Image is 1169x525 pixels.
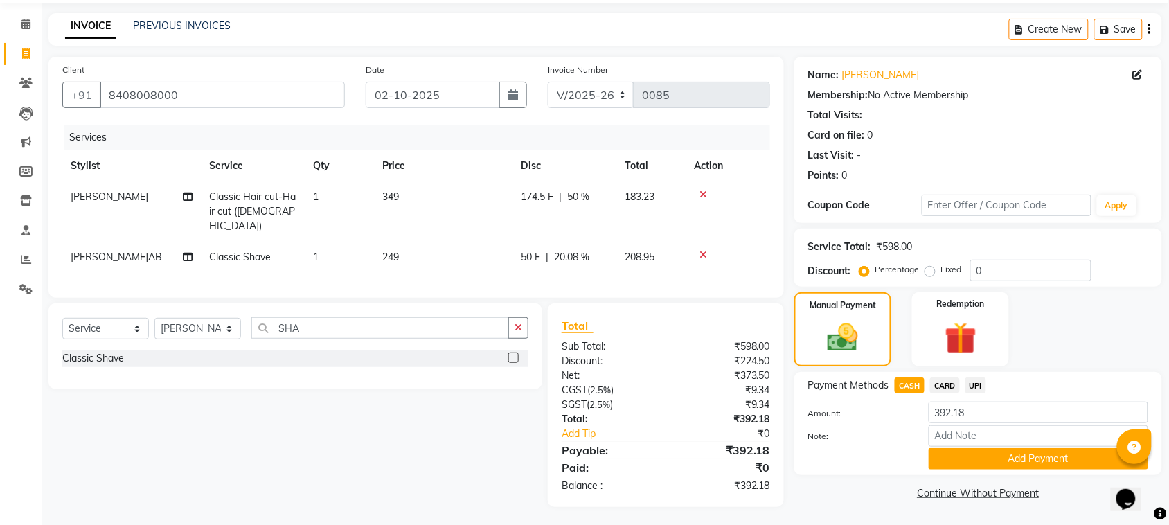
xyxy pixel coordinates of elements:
span: Classic Hair cut-Hair cut ([DEMOGRAPHIC_DATA]) [209,190,296,232]
span: 20.08 % [554,250,589,265]
span: 1 [313,190,319,203]
div: Balance : [551,479,666,493]
div: Name: [808,68,839,82]
span: 183.23 [625,190,654,203]
input: Add Note [929,425,1148,447]
span: 2.5% [590,384,611,395]
span: Total [562,319,594,333]
div: Discount: [551,354,666,368]
div: ₹392.18 [666,442,780,459]
div: 0 [868,128,873,143]
span: Payment Methods [808,378,889,393]
label: Amount: [798,407,918,420]
th: Total [616,150,686,181]
div: Paid: [551,459,666,476]
img: _cash.svg [818,320,868,355]
div: Coupon Code [808,198,922,213]
div: Discount: [808,264,851,278]
div: Services [64,125,780,150]
div: ₹0 [666,459,780,476]
div: Sub Total: [551,339,666,354]
span: CASH [895,377,925,393]
label: Manual Payment [810,299,876,312]
div: ₹9.34 [666,383,780,398]
span: | [559,190,562,204]
th: Disc [512,150,616,181]
div: Payable: [551,442,666,459]
label: Client [62,64,84,76]
span: 1 [313,251,319,263]
a: Continue Without Payment [797,486,1159,501]
iframe: chat widget [1111,470,1155,511]
th: Qty [305,150,374,181]
span: 349 [382,190,399,203]
span: 249 [382,251,399,263]
div: ₹373.50 [666,368,780,383]
span: [PERSON_NAME] [71,190,148,203]
button: Apply [1097,195,1136,216]
span: Classic Shave [209,251,271,263]
label: Invoice Number [548,64,608,76]
div: Last Visit: [808,148,855,163]
img: _gift.svg [935,319,987,358]
label: Redemption [937,298,985,310]
div: Membership: [808,88,868,103]
div: Points: [808,168,839,183]
div: Net: [551,368,666,383]
th: Service [201,150,305,181]
div: ₹598.00 [877,240,913,254]
a: PREVIOUS INVOICES [133,19,231,32]
span: 50 % [567,190,589,204]
a: Add Tip [551,427,685,441]
div: ( ) [551,383,666,398]
span: 174.5 F [521,190,553,204]
input: Amount [929,402,1148,423]
label: Fixed [941,263,962,276]
button: Save [1094,19,1143,40]
div: ₹392.18 [666,479,780,493]
div: Classic Shave [62,351,124,366]
span: 208.95 [625,251,654,263]
div: Card on file: [808,128,865,143]
button: +91 [62,82,101,108]
button: Create New [1009,19,1089,40]
th: Action [686,150,770,181]
div: No Active Membership [808,88,1148,103]
a: INVOICE [65,14,116,39]
span: 50 F [521,250,540,265]
label: Date [366,64,384,76]
span: [PERSON_NAME]AB [71,251,162,263]
input: Enter Offer / Coupon Code [922,195,1091,216]
a: [PERSON_NAME] [842,68,920,82]
div: ₹392.18 [666,412,780,427]
span: | [546,250,548,265]
div: ( ) [551,398,666,412]
span: UPI [965,377,987,393]
th: Stylist [62,150,201,181]
button: Add Payment [929,448,1148,470]
input: Search by Name/Mobile/Email/Code [100,82,345,108]
span: CARD [930,377,960,393]
div: Total: [551,412,666,427]
th: Price [374,150,512,181]
div: ₹224.50 [666,354,780,368]
div: Total Visits: [808,108,863,123]
label: Note: [798,430,918,443]
div: Service Total: [808,240,871,254]
input: Search or Scan [251,317,509,339]
span: SGST [562,398,587,411]
label: Percentage [875,263,920,276]
div: 0 [842,168,848,183]
div: - [857,148,862,163]
div: ₹598.00 [666,339,780,354]
span: 2.5% [589,399,610,410]
div: ₹0 [685,427,780,441]
div: ₹9.34 [666,398,780,412]
span: CGST [562,384,587,396]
